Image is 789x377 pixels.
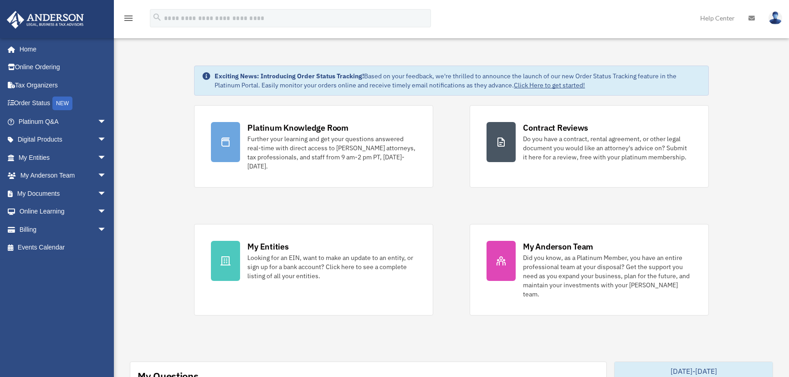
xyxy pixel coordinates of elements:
a: Tax Organizers [6,76,120,94]
a: Digital Productsarrow_drop_down [6,131,120,149]
div: Platinum Knowledge Room [247,122,348,133]
img: User Pic [769,11,782,25]
span: arrow_drop_down [97,148,116,167]
strong: Exciting News: Introducing Order Status Tracking! [215,72,364,80]
a: Events Calendar [6,239,120,257]
a: My Anderson Team Did you know, as a Platinum Member, you have an entire professional team at your... [470,224,709,316]
span: arrow_drop_down [97,184,116,203]
div: Further your learning and get your questions answered real-time with direct access to [PERSON_NAM... [247,134,416,171]
div: Did you know, as a Platinum Member, you have an entire professional team at your disposal? Get th... [523,253,692,299]
a: My Entitiesarrow_drop_down [6,148,120,167]
a: menu [123,16,134,24]
a: Home [6,40,116,58]
div: My Anderson Team [523,241,593,252]
span: arrow_drop_down [97,112,116,131]
a: My Documentsarrow_drop_down [6,184,120,203]
a: My Entities Looking for an EIN, want to make an update to an entity, or sign up for a bank accoun... [194,224,433,316]
a: Platinum Knowledge Room Further your learning and get your questions answered real-time with dire... [194,105,433,188]
div: Looking for an EIN, want to make an update to an entity, or sign up for a bank account? Click her... [247,253,416,280]
a: Click Here to get started! [514,81,585,89]
span: arrow_drop_down [97,167,116,185]
span: arrow_drop_down [97,203,116,221]
div: NEW [52,97,72,110]
i: menu [123,13,134,24]
img: Anderson Advisors Platinum Portal [4,11,87,29]
a: Platinum Q&Aarrow_drop_down [6,112,120,131]
div: Do you have a contract, rental agreement, or other legal document you would like an attorney's ad... [523,134,692,162]
a: Online Learningarrow_drop_down [6,203,120,221]
div: Contract Reviews [523,122,588,133]
i: search [152,12,162,22]
span: arrow_drop_down [97,220,116,239]
a: Order StatusNEW [6,94,120,113]
a: My Anderson Teamarrow_drop_down [6,167,120,185]
span: arrow_drop_down [97,131,116,149]
div: My Entities [247,241,288,252]
a: Billingarrow_drop_down [6,220,120,239]
a: Online Ordering [6,58,120,76]
a: Contract Reviews Do you have a contract, rental agreement, or other legal document you would like... [470,105,709,188]
div: Based on your feedback, we're thrilled to announce the launch of our new Order Status Tracking fe... [215,71,701,90]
